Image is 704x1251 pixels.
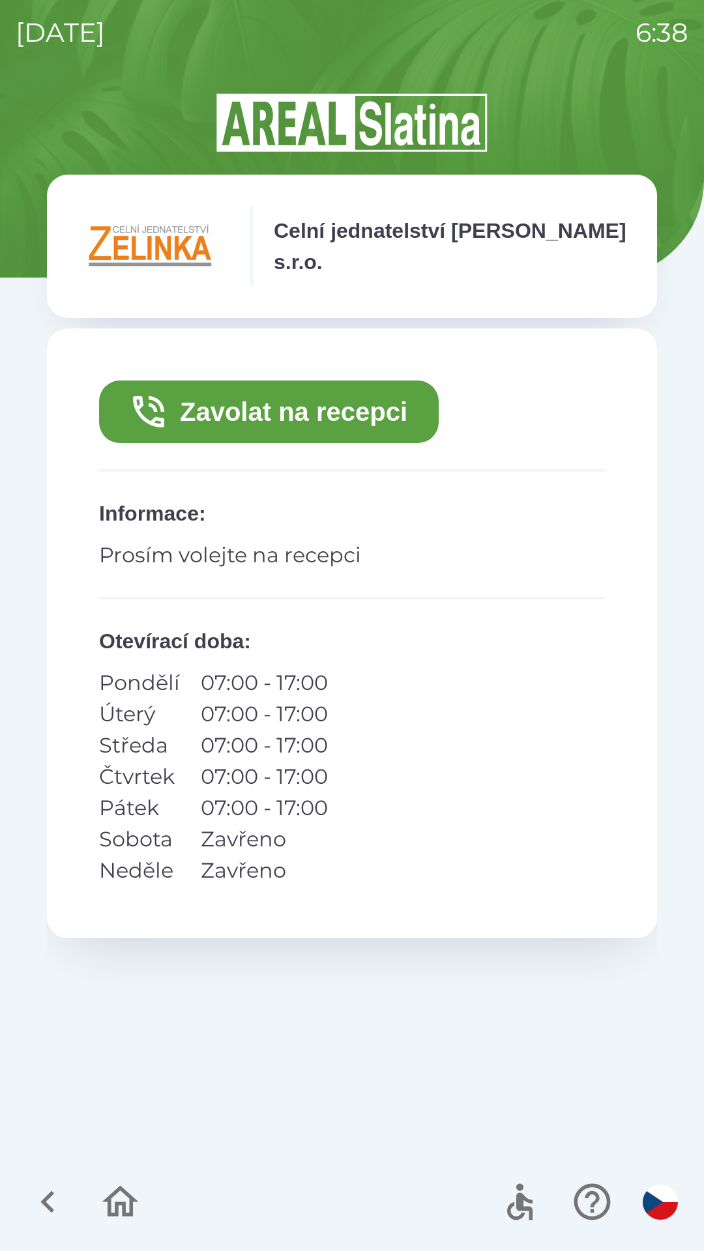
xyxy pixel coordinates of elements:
p: Neděle [99,855,180,886]
p: 07:00 - 17:00 [201,730,328,761]
p: Úterý [99,698,180,730]
p: Středa [99,730,180,761]
img: e791fe39-6e5c-4488-8406-01cea90b779d.png [73,207,229,285]
p: [DATE] [16,13,105,52]
p: Čtvrtek [99,761,180,792]
p: Prosím volejte na recepci [99,539,605,571]
p: 07:00 - 17:00 [201,792,328,824]
p: 07:00 - 17:00 [201,761,328,792]
p: Celní jednatelství [PERSON_NAME] s.r.o. [274,215,631,278]
p: Zavřeno [201,824,328,855]
p: Informace : [99,498,605,529]
p: Pondělí [99,667,180,698]
p: 6:38 [636,13,688,52]
button: Zavolat na recepci [99,381,439,443]
p: Otevírací doba : [99,625,605,657]
p: Zavřeno [201,855,328,886]
img: Logo [47,91,657,154]
p: Sobota [99,824,180,855]
p: 07:00 - 17:00 [201,667,328,698]
img: cs flag [643,1185,678,1220]
p: Pátek [99,792,180,824]
p: 07:00 - 17:00 [201,698,328,730]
